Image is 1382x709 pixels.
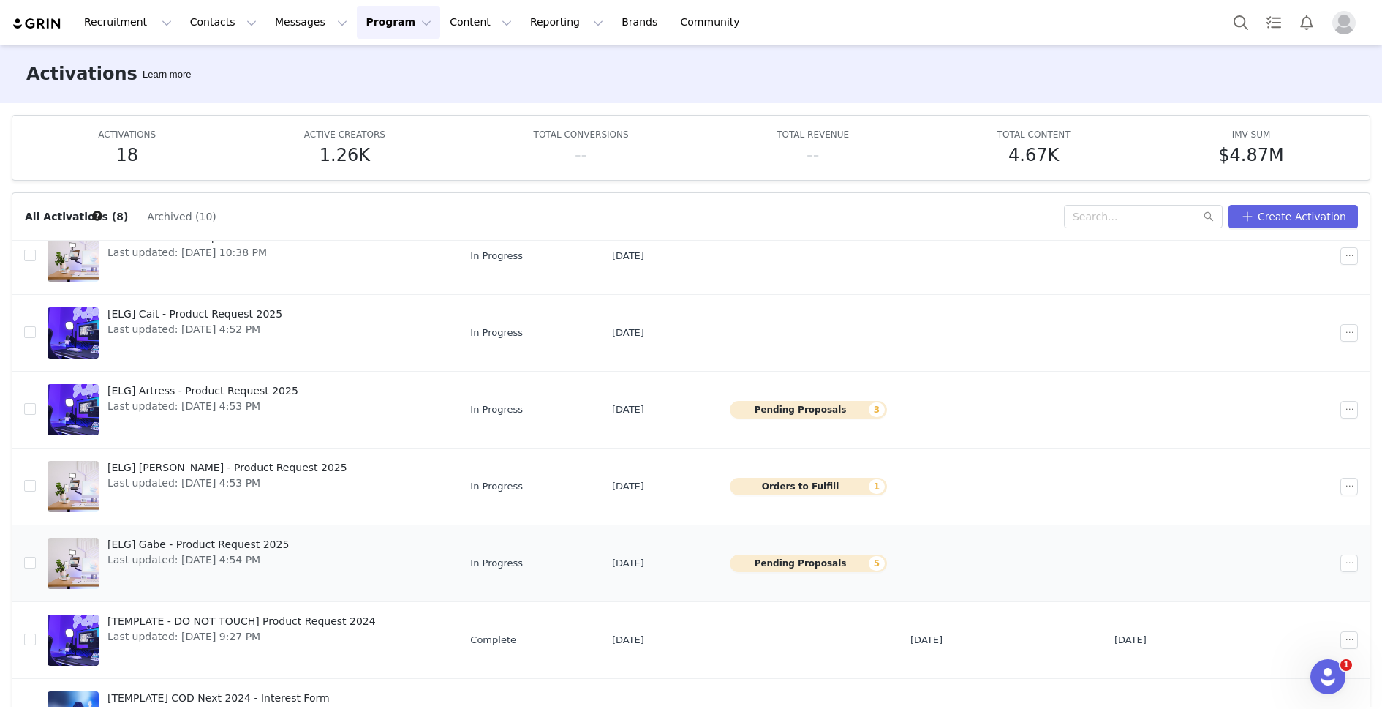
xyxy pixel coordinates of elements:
a: [ELG] [PERSON_NAME] - Product Request 2025Last updated: [DATE] 4:53 PM [48,457,447,516]
span: [DATE] [612,249,644,263]
span: [ELG] Cait - Product Request 2025 [107,307,282,322]
h5: -- [575,142,587,168]
a: [ELG] Cait - Product Request 2025Last updated: [DATE] 4:52 PM [48,304,447,362]
span: IMV SUM [1232,130,1271,140]
span: [DATE] [612,556,644,571]
input: Search... [1064,205,1223,228]
button: Reporting [521,6,612,39]
div: Tooltip anchor [91,209,104,222]
span: Last updated: [DATE] 4:53 PM [107,476,347,491]
iframe: Intercom live chat [1310,659,1345,694]
button: Contacts [181,6,265,39]
button: Content [441,6,521,39]
h5: 4.67K [1008,142,1059,168]
span: In Progress [470,402,523,417]
h3: Activations [26,61,137,87]
span: Last updated: [DATE] 9:27 PM [107,629,376,645]
button: Orders to Fulfill1 [730,478,887,495]
a: Community [672,6,755,39]
span: 1 [1340,659,1352,671]
span: TOTAL CONVERSIONS [534,130,629,140]
button: Pending Proposals5 [730,555,887,572]
span: TOTAL REVENUE [777,130,849,140]
h5: 1.26K [320,142,370,168]
button: Notifications [1291,6,1323,39]
button: Recruitment [75,6,181,39]
button: Archived (10) [146,205,216,228]
button: Messages [266,6,356,39]
span: [DATE] [612,479,644,494]
a: [TEMPLATE - DO NOT TOUCH] Product Request 2024Last updated: [DATE] 9:27 PM [48,611,447,669]
span: [ELG] [PERSON_NAME] - Product Request 2025 [107,460,347,476]
a: [ELG] Gabe - Product Request 2025Last updated: [DATE] 4:54 PM [48,534,447,593]
span: ACTIVE CREATORS [304,130,385,140]
button: Search [1225,6,1257,39]
span: [ELG] Artress - Product Request 2025 [107,383,298,399]
span: Last updated: [DATE] 4:54 PM [107,552,289,568]
span: In Progress [470,326,523,340]
span: [DATE] [1114,633,1147,648]
a: Tasks [1258,6,1290,39]
span: [DATE] [612,326,644,340]
span: [DATE] [612,633,644,648]
button: Create Activation [1228,205,1358,228]
h5: -- [807,142,819,168]
span: TOTAL CONTENT [997,130,1071,140]
a: [ELG] Artress - Product Request 2025Last updated: [DATE] 4:53 PM [48,380,447,439]
span: In Progress [470,249,523,263]
button: All Activations (8) [24,205,129,228]
span: [DATE] [910,633,943,648]
button: Program [357,6,440,39]
span: [ELG] Gabe - Product Request 2025 [107,537,289,552]
span: [TEMPLATE] COD Next 2024 - Interest Form [107,691,330,706]
button: Pending Proposals3 [730,401,887,419]
a: Brands [613,6,671,39]
span: ACTIVATIONS [98,130,156,140]
span: In Progress [470,556,523,571]
span: Complete [470,633,516,648]
h5: $4.87M [1218,142,1283,168]
span: Last updated: [DATE] 10:38 PM [107,245,267,260]
img: grin logo [12,17,63,31]
span: Last updated: [DATE] 4:53 PM [107,399,298,414]
a: Events - Product Request 2025Last updated: [DATE] 10:38 PM [48,227,447,285]
i: icon: search [1204,211,1214,222]
span: Last updated: [DATE] 4:52 PM [107,322,282,337]
h5: 18 [116,142,138,168]
span: In Progress [470,479,523,494]
button: Profile [1324,11,1370,34]
img: placeholder-profile.jpg [1332,11,1356,34]
span: [DATE] [612,402,644,417]
span: [TEMPLATE - DO NOT TOUCH] Product Request 2024 [107,614,376,629]
div: Tooltip anchor [140,67,194,82]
